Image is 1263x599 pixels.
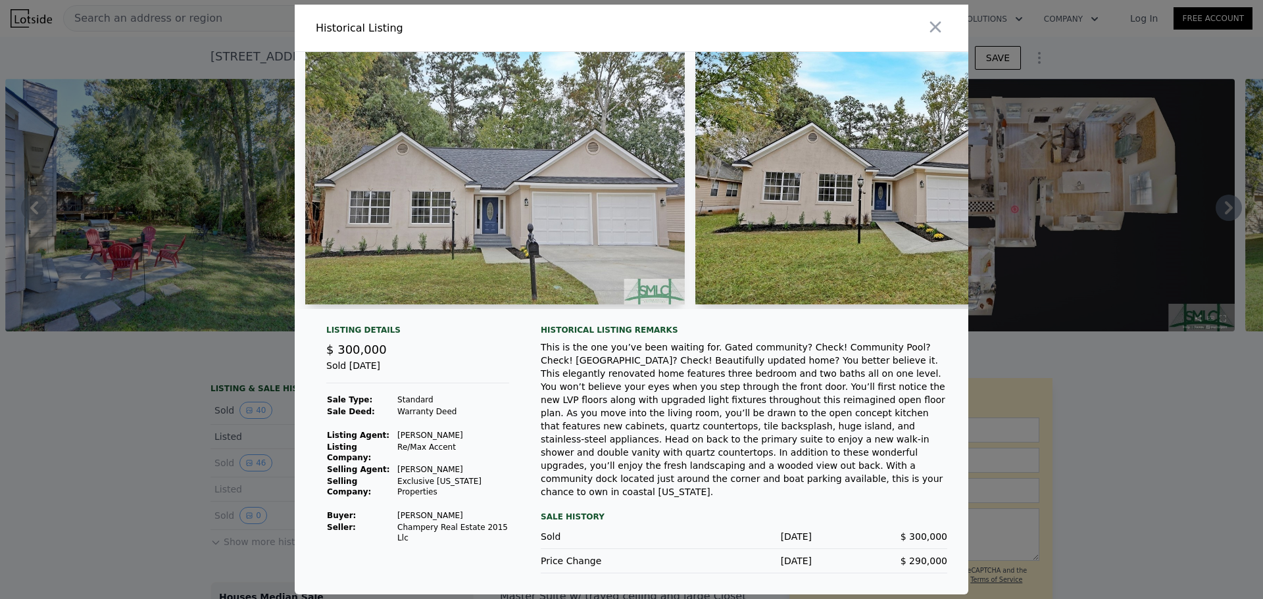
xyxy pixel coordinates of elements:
strong: Sale Deed: [327,407,375,416]
strong: Buyer : [327,511,356,520]
td: Exclusive [US_STATE] Properties [397,475,509,498]
span: $ 290,000 [901,556,947,566]
td: Standard [397,394,509,406]
strong: Sale Type: [327,395,372,404]
strong: Seller : [327,523,356,532]
span: $ 300,000 [326,343,387,356]
div: Listing Details [326,325,509,341]
td: Warranty Deed [397,406,509,418]
div: [DATE] [676,530,812,543]
td: Champery Real Estate 2015 Llc [397,521,509,544]
td: [PERSON_NAME] [397,510,509,521]
strong: Listing Company: [327,443,371,462]
div: Historical Listing [316,20,626,36]
div: Historical Listing remarks [541,325,947,335]
div: Sale History [541,509,947,525]
strong: Selling Agent: [327,465,390,474]
strong: Selling Company: [327,477,371,496]
td: [PERSON_NAME] [397,429,509,441]
td: Re/Max Accent [397,441,509,464]
div: Sold [541,530,676,543]
div: [DATE] [676,554,812,567]
div: This is the one you’ve been waiting for. Gated community? Check! Community Pool? Check! [GEOGRAPH... [541,341,947,498]
span: $ 300,000 [901,531,947,542]
div: Price Change [541,554,676,567]
img: Property Img [695,52,1074,304]
img: Property Img [305,52,685,304]
strong: Listing Agent: [327,431,389,440]
div: Sold [DATE] [326,359,509,383]
td: [PERSON_NAME] [397,464,509,475]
